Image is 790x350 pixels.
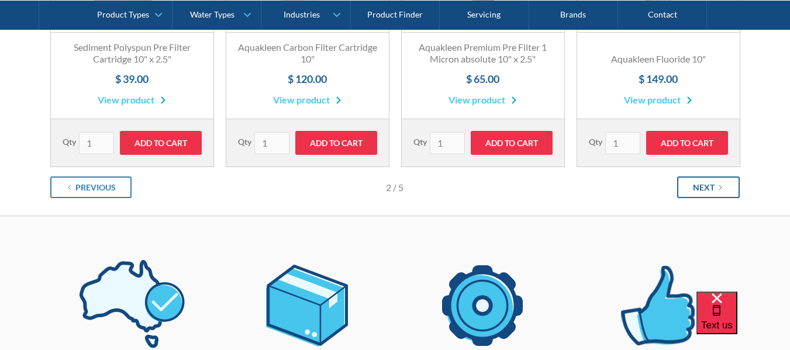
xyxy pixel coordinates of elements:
iframe: podium webchat widget bubble [696,292,790,350]
a: Next Page [677,176,740,198]
div: List [50,167,740,198]
h3: Aquakleen Carbon Filter Cartridge 10" [238,41,377,66]
a: View product [98,93,166,107]
input: Add to Cart [646,131,728,155]
a: View product [449,93,517,107]
div: Previous [75,181,116,193]
input: Add to Cart [295,131,377,155]
a: Previous Page [50,176,132,198]
label: Qty [63,136,76,148]
input: Add to Cart [120,131,202,155]
div: Industries [284,9,320,19]
input: Add to Cart [471,131,553,155]
a: View product [624,93,692,107]
h3: Sediment Polyspun Pre Filter Cartridge 10" x 2.5" [63,41,202,66]
h3: Aquakleen Premium Pre Filter 1 Micron absolute 10" x 2.5" [413,41,553,66]
div: Next [693,181,715,193]
div: Product Types [97,9,149,19]
label: Qty [413,136,427,148]
div: Page 2 of 5 [283,181,507,195]
h4: $ 149.00 [589,71,728,87]
h4: $ 120.00 [238,71,377,87]
label: Qty [589,136,602,148]
h3: Aquakleen Fluoride 10" [589,53,728,65]
a: View product [273,93,341,107]
div: Water Types [190,9,234,19]
label: Qty [238,136,251,148]
h4: $ 39.00 [63,71,202,87]
h4: $ 65.00 [413,71,553,87]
